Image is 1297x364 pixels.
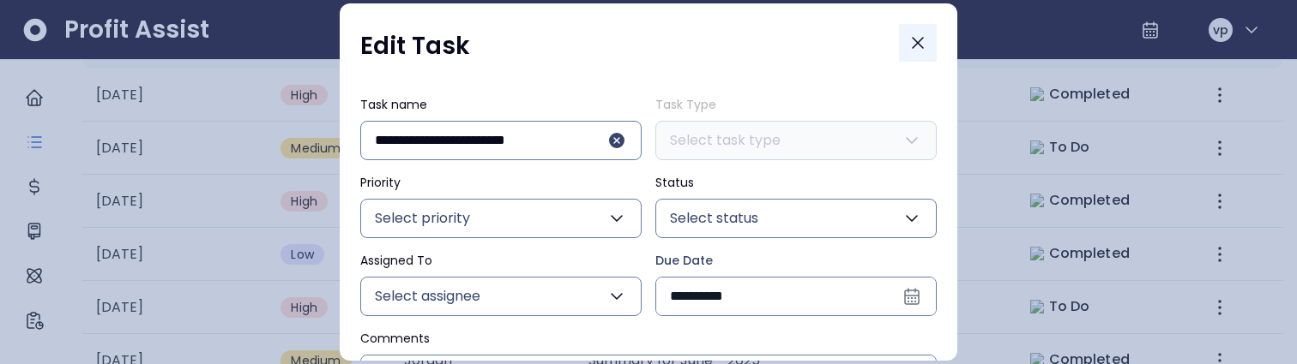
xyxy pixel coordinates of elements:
span: Priority [360,174,401,191]
button: Clear input [606,130,627,151]
label: Due Date [655,252,937,270]
h1: Edit Task [360,31,470,62]
span: Assigned To [360,252,432,269]
span: Task Type [655,96,716,113]
span: Select task type [670,130,781,151]
span: Select priority [375,208,470,229]
span: Comments [360,330,430,347]
span: Task name [360,96,427,113]
span: Select assignee [375,286,480,307]
button: Open calendar [898,283,926,310]
button: Close [899,24,937,62]
span: Status [655,174,694,191]
span: Select status [670,208,758,229]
